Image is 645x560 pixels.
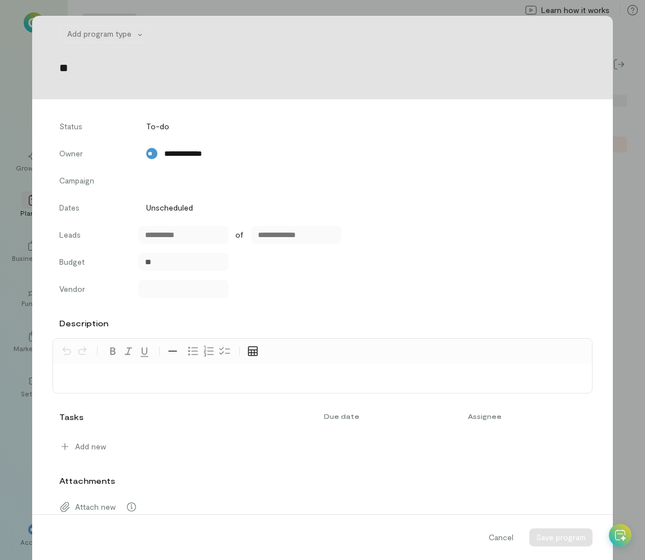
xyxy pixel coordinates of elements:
label: Leads [59,229,127,244]
label: Attachments [59,475,115,487]
label: Description [59,318,108,329]
label: Campaign [59,175,127,190]
div: Tasks [59,412,78,423]
span: Save program [536,532,586,542]
div: Attach new [52,496,593,518]
label: Status [59,121,127,135]
label: Vendor [59,283,127,298]
span: Attach new [75,501,116,513]
button: Save program [529,528,593,546]
span: Cancel [489,532,514,543]
div: editable markdown [53,364,592,393]
label: Owner [59,148,127,163]
div: Assignee [461,412,556,421]
span: Add new [75,441,106,452]
label: Budget [59,256,127,271]
label: Dates [59,202,127,213]
div: Due date [317,412,461,421]
span: of [235,229,243,240]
